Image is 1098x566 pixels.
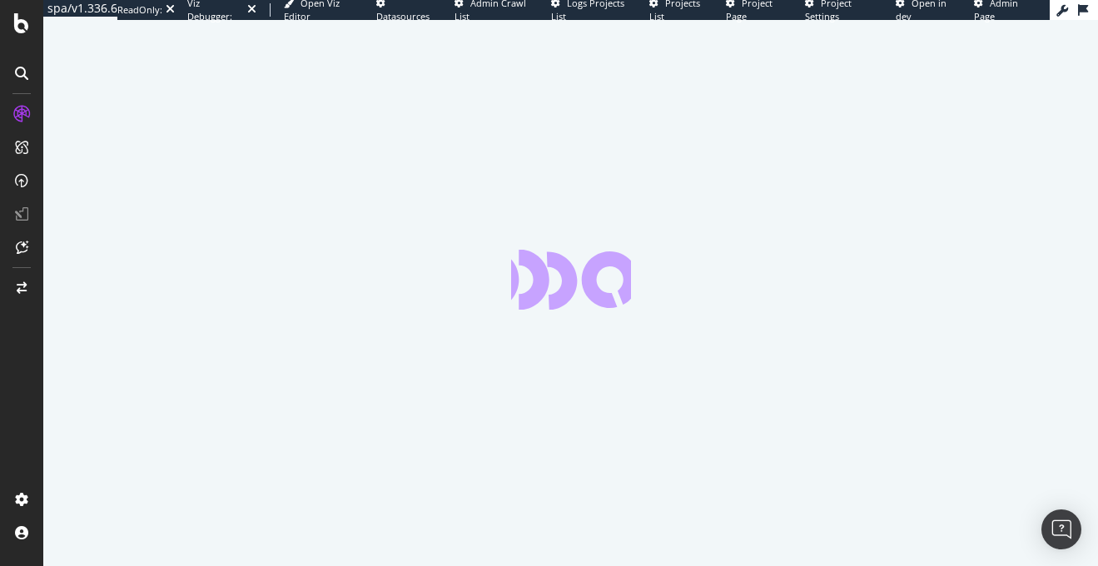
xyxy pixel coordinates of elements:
div: animation [511,250,631,310]
span: Datasources [376,10,430,22]
div: Open Intercom Messenger [1041,509,1081,549]
div: ReadOnly: [117,3,162,17]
